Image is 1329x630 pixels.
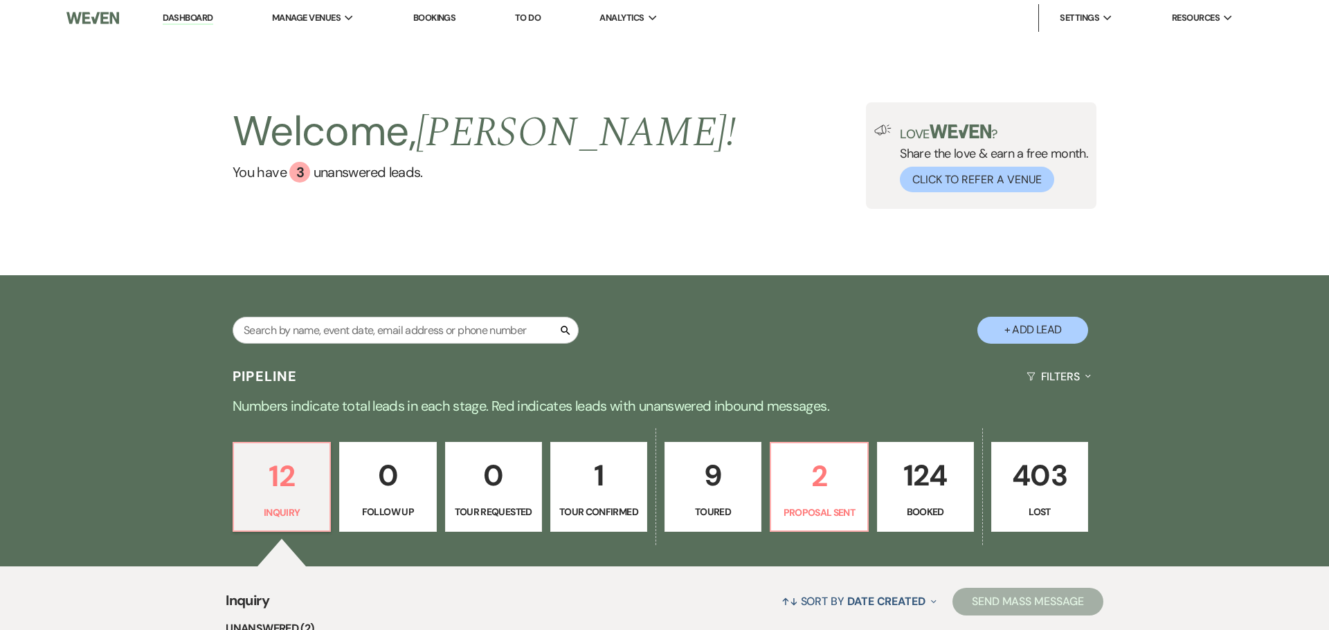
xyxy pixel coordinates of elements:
img: loud-speaker-illustration.svg [874,124,892,136]
a: 1Tour Confirmed [550,442,647,532]
span: Date Created [847,594,925,609]
a: 2Proposal Sent [770,442,868,532]
p: Booked [886,504,965,519]
h2: Welcome, [233,102,736,162]
a: 9Toured [664,442,761,532]
a: Dashboard [163,12,213,25]
span: ↑↓ [781,594,798,609]
input: Search by name, event date, email address or phone number [233,317,579,344]
p: 9 [673,452,752,499]
button: Click to Refer a Venue [900,167,1054,192]
div: 3 [289,162,310,183]
a: 403Lost [991,442,1088,532]
a: 124Booked [877,442,974,532]
p: 2 [779,453,858,499]
p: Numbers indicate total leads in each stage. Red indicates leads with unanswered inbound messages. [166,395,1163,417]
a: You have 3 unanswered leads. [233,162,736,183]
button: Send Mass Message [952,588,1103,615]
div: Share the love & earn a free month. [892,124,1088,192]
span: Settings [1060,11,1099,25]
span: Manage Venues [272,11,341,25]
a: 0Tour Requested [445,442,542,532]
p: 0 [454,452,533,499]
p: Follow Up [348,504,427,519]
p: Inquiry [242,505,321,520]
span: Inquiry [226,590,269,620]
span: Analytics [599,11,644,25]
a: 12Inquiry [233,442,331,532]
p: 12 [242,453,321,499]
button: Sort By Date Created [776,583,942,620]
p: 124 [886,452,965,499]
p: Proposal Sent [779,505,858,520]
p: Tour Confirmed [559,504,638,519]
a: Bookings [413,12,456,24]
p: 0 [348,452,427,499]
img: weven-logo-green.svg [930,124,991,138]
span: [PERSON_NAME] ! [416,101,736,165]
button: Filters [1021,358,1096,395]
a: To Do [515,12,541,24]
p: Lost [1000,504,1079,519]
p: 1 [559,452,638,499]
img: Weven Logo [66,3,119,33]
a: 0Follow Up [339,442,436,532]
p: 403 [1000,452,1079,499]
p: Toured [673,504,752,519]
p: Tour Requested [454,504,533,519]
button: + Add Lead [977,317,1088,344]
span: Resources [1172,11,1220,25]
p: Love ? [900,124,1088,140]
h3: Pipeline [233,367,298,386]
